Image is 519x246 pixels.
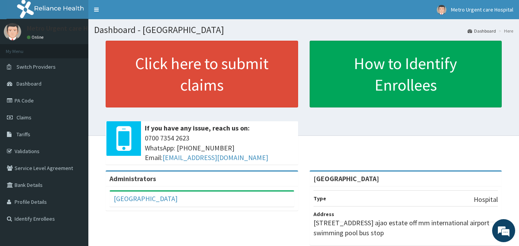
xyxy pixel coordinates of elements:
img: User Image [4,23,21,40]
a: Dashboard [468,28,496,34]
span: Claims [17,114,32,121]
strong: [GEOGRAPHIC_DATA] [313,174,379,183]
a: [GEOGRAPHIC_DATA] [114,194,177,203]
p: [STREET_ADDRESS] ajao estate off mm international airport swimming pool bus stop [313,218,498,238]
a: Online [27,35,45,40]
span: 0700 7354 2623 WhatsApp: [PHONE_NUMBER] Email: [145,133,294,163]
h1: Dashboard - [GEOGRAPHIC_DATA] [94,25,513,35]
p: Hospital [474,195,498,205]
b: Address [313,211,334,218]
a: Click here to submit claims [106,41,298,107]
span: Dashboard [17,80,41,87]
span: Switch Providers [17,63,56,70]
span: Metro Urgent care Hospital [451,6,513,13]
b: If you have any issue, reach us on: [145,124,250,132]
p: Metro Urgent care Hospital [27,25,109,32]
b: Type [313,195,326,202]
span: Tariffs [17,131,30,138]
a: How to Identify Enrollees [310,41,502,107]
li: Here [497,28,513,34]
a: [EMAIL_ADDRESS][DOMAIN_NAME] [162,153,268,162]
img: User Image [437,5,446,15]
b: Administrators [109,174,156,183]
